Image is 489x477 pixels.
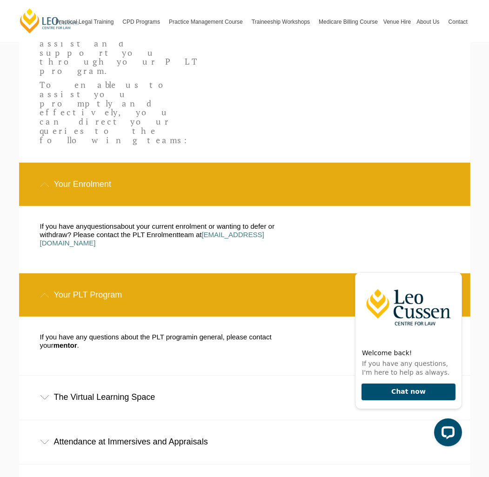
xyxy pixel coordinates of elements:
[316,2,381,42] a: Medicare Billing Course
[40,222,87,230] span: If you have any
[348,255,466,454] iframe: LiveChat chat widget
[40,333,192,341] span: If you have any questions about the PLT program
[40,333,272,349] span: , please contact your
[249,2,316,42] a: Traineeship Workshops
[414,2,445,42] a: About Us
[178,231,180,238] span: t
[40,20,202,76] p: The [PERSON_NAME] team are here to assist and support you through your PLT program.
[19,376,470,419] div: The Virtual Learning Space
[40,80,202,145] p: To enable us to assist you promptly and effectively, you can direct your queries to the following...
[53,2,120,42] a: Practical Legal Training
[114,222,117,230] span: s
[87,222,114,230] span: question
[181,231,202,238] span: eam at
[381,2,414,42] a: Venue Hire
[19,7,80,34] a: [PERSON_NAME] Centre for Law
[19,273,470,317] div: Your PLT Program
[77,341,79,349] span: .
[67,231,71,238] span: ?
[166,2,249,42] a: Practice Management Course
[192,333,223,341] span: in general
[446,2,470,42] a: Contact
[120,2,166,42] a: CPD Programs
[73,231,78,238] span: P
[40,231,264,247] a: [EMAIL_ADDRESS][DOMAIN_NAME]
[54,341,77,349] span: mentor
[40,222,275,238] span: about your current enrolment or wanting to defer or withdraw
[19,420,470,464] div: Attendance at Immersives and Appraisals
[78,231,178,238] span: lease contact the PLT Enrolment
[19,163,470,206] div: Your Enrolment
